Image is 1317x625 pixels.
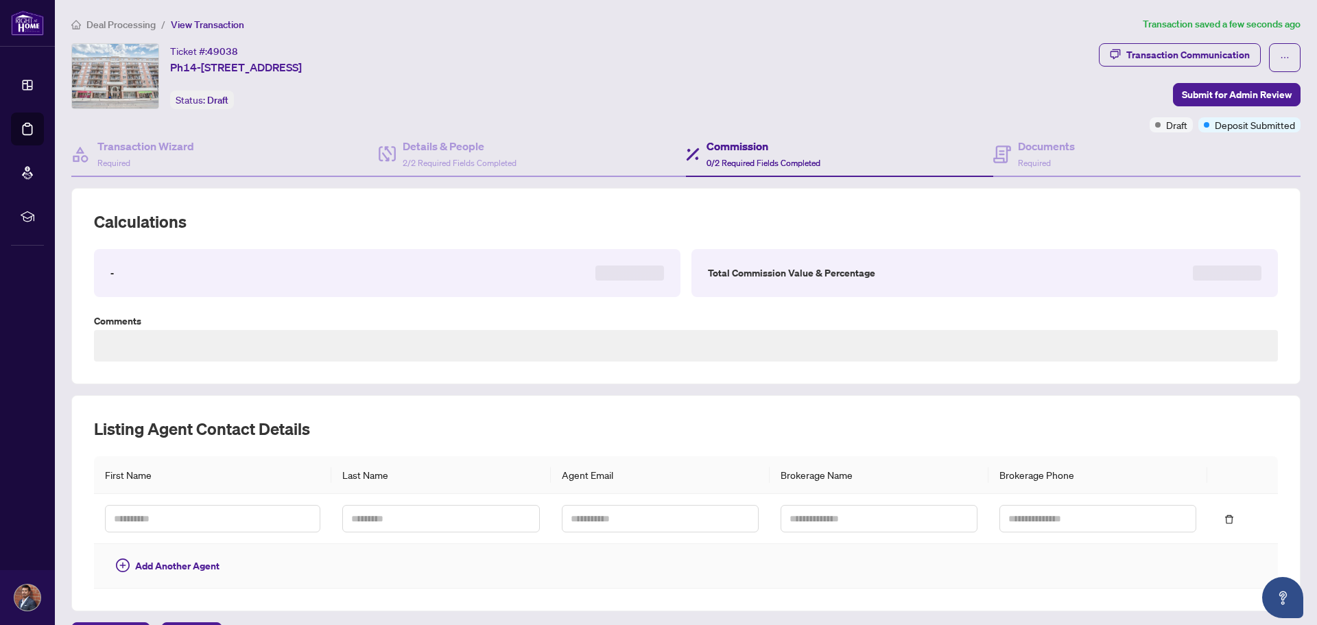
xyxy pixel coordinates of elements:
span: 49038 [207,45,238,58]
span: Submit for Admin Review [1182,84,1292,106]
span: Draft [207,94,228,106]
article: Transaction saved a few seconds ago [1143,16,1301,32]
th: Brokerage Phone [988,456,1207,494]
span: Deposit Submitted [1215,117,1295,132]
button: Transaction Communication [1099,43,1261,67]
label: - [110,266,114,281]
div: Status: [170,91,234,109]
li: / [161,16,165,32]
span: plus-circle [116,558,130,572]
span: ellipsis [1280,53,1290,62]
button: Add Another Agent [105,555,230,577]
span: View Transaction [171,19,244,31]
label: Comments [94,314,1278,329]
span: Required [1018,158,1051,168]
th: Agent Email [551,456,770,494]
h4: Transaction Wizard [97,138,194,154]
img: IMG-C12234346_1.jpg [72,44,158,108]
div: Transaction Communication [1126,44,1250,66]
span: 2/2 Required Fields Completed [403,158,517,168]
th: First Name [94,456,331,494]
span: 0/2 Required Fields Completed [707,158,820,168]
span: Required [97,158,130,168]
span: delete [1224,515,1234,524]
span: home [71,20,81,30]
span: Ph14-[STREET_ADDRESS] [170,59,302,75]
th: Last Name [331,456,550,494]
span: Add Another Agent [135,558,219,574]
th: Brokerage Name [770,456,988,494]
label: Total Commission Value & Percentage [708,266,875,281]
h4: Documents [1018,138,1075,154]
span: Draft [1166,117,1187,132]
img: logo [11,10,44,36]
span: Deal Processing [86,19,156,31]
h2: Calculations [94,211,1278,233]
button: Open asap [1262,577,1303,618]
img: Profile Icon [14,585,40,611]
h4: Commission [707,138,820,154]
h2: Listing Agent Contact Details [94,418,1278,440]
h4: Details & People [403,138,517,154]
div: Ticket #: [170,43,238,59]
button: Submit for Admin Review [1173,83,1301,106]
